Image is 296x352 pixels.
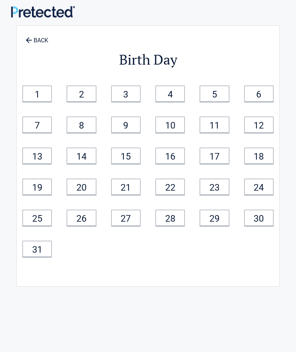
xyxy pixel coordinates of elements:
a: 21 [111,179,141,195]
a: 14 [67,148,96,164]
a: 5 [200,85,229,102]
h2: Birth Day [20,50,276,69]
a: 26 [67,210,96,226]
a: 4 [155,85,185,102]
a: 16 [155,148,185,164]
a: 7 [22,116,52,133]
a: 2 [67,85,96,102]
a: 24 [244,179,274,195]
a: 1 [22,85,52,102]
a: 28 [155,210,185,226]
a: 10 [155,116,185,133]
a: 8 [67,116,96,133]
a: 25 [22,210,52,226]
a: 9 [111,116,141,133]
a: BACK [24,31,50,43]
a: 11 [200,116,229,133]
a: 15 [111,148,141,164]
a: 3 [111,85,141,102]
a: 17 [200,148,229,164]
a: 27 [111,210,141,226]
a: 29 [200,210,229,226]
a: 18 [244,148,274,164]
a: 19 [22,179,52,195]
a: 23 [200,179,229,195]
a: 20 [67,179,96,195]
a: 31 [22,241,52,257]
a: 13 [22,148,52,164]
a: 12 [244,116,274,133]
a: 22 [155,179,185,195]
a: 6 [244,85,274,102]
img: Main Logo [11,6,75,18]
a: 30 [244,210,274,226]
